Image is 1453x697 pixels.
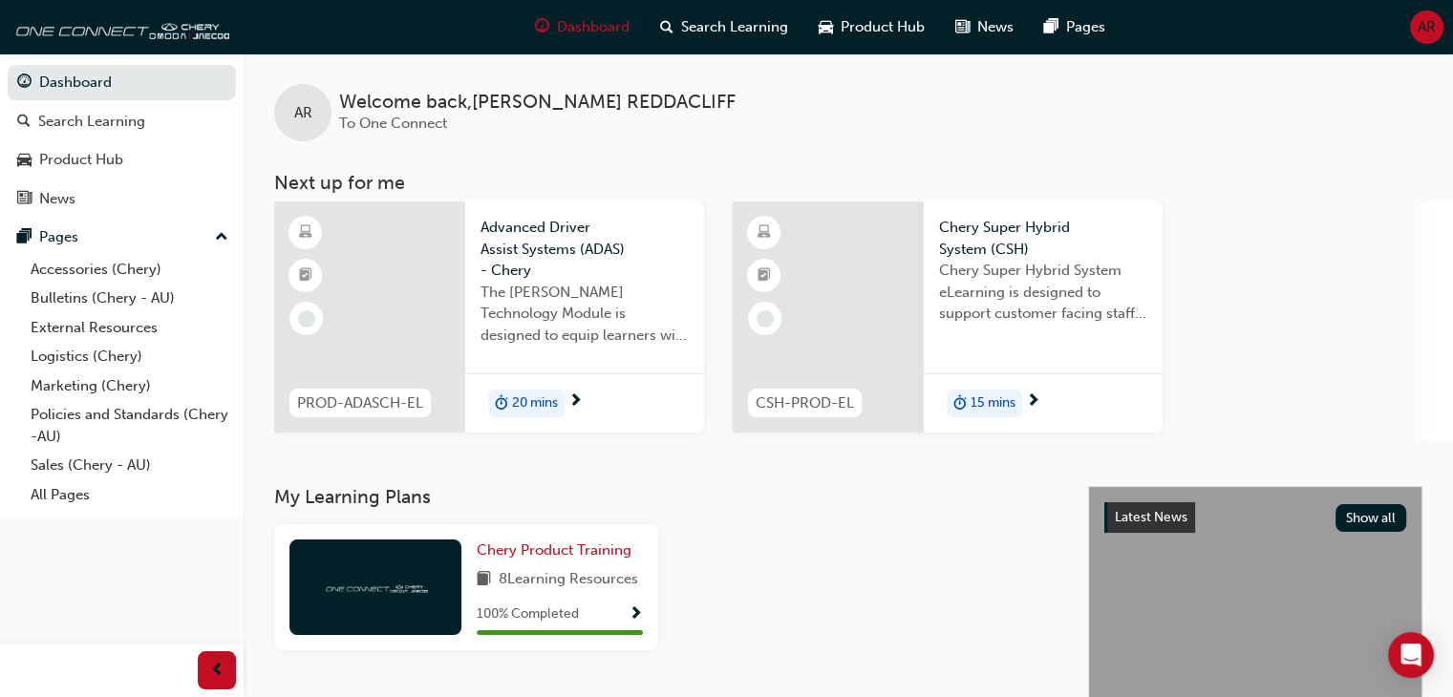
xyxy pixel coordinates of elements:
[512,392,558,414] span: 20 mins
[23,313,236,343] a: External Resources
[477,541,631,559] span: Chery Product Training
[8,181,236,217] a: News
[1066,16,1105,38] span: Pages
[8,65,236,100] a: Dashboard
[8,61,236,220] button: DashboardSearch LearningProduct HubNews
[660,15,673,39] span: search-icon
[477,539,639,561] a: Chery Product Training
[1410,11,1443,44] button: AR
[38,111,145,133] div: Search Learning
[8,142,236,178] a: Product Hub
[758,264,771,288] span: booktick-icon
[977,16,1014,38] span: News
[971,392,1015,414] span: 15 mins
[23,451,236,480] a: Sales (Chery - AU)
[756,392,854,414] span: CSH-PROD-EL
[39,149,123,171] div: Product Hub
[557,16,630,38] span: Dashboard
[17,74,32,92] span: guage-icon
[1029,8,1121,47] a: pages-iconPages
[215,225,228,250] span: up-icon
[8,220,236,255] button: Pages
[1104,502,1406,533] a: Latest NewsShow all
[477,603,579,625] span: 100 % Completed
[481,217,689,282] span: Advanced Driver Assist Systems (ADAS) - Chery
[339,92,736,114] span: Welcome back , [PERSON_NAME] REDDACLIFF
[681,16,788,38] span: Search Learning
[940,8,1029,47] a: news-iconNews
[535,15,549,39] span: guage-icon
[274,486,1058,508] h3: My Learning Plans
[953,391,967,416] span: duration-icon
[17,114,31,131] span: search-icon
[8,104,236,139] a: Search Learning
[17,229,32,246] span: pages-icon
[757,310,774,327] span: learningRecordVerb_NONE-icon
[1026,393,1040,411] span: next-icon
[939,217,1147,260] span: Chery Super Hybrid System (CSH)
[499,568,638,592] span: 8 Learning Resources
[299,221,312,245] span: learningResourceType_ELEARNING-icon
[629,606,643,623] span: Show Progress
[23,371,236,401] a: Marketing (Chery)
[298,310,315,327] span: learningRecordVerb_NONE-icon
[520,8,645,47] a: guage-iconDashboard
[481,282,689,347] span: The [PERSON_NAME] Technology Module is designed to equip learners with essential knowledge about ...
[1418,16,1436,38] span: AR
[297,392,423,414] span: PROD-ADASCH-EL
[23,255,236,285] a: Accessories (Chery)
[629,602,643,626] button: Show Progress
[841,16,925,38] span: Product Hub
[10,8,229,46] img: oneconnect
[39,188,75,210] div: News
[339,115,447,132] span: To One Connect
[1335,504,1407,532] button: Show all
[323,578,428,596] img: oneconnect
[1388,632,1434,678] div: Open Intercom Messenger
[17,191,32,208] span: news-icon
[939,260,1147,325] span: Chery Super Hybrid System eLearning is designed to support customer facing staff with the underst...
[819,15,833,39] span: car-icon
[274,201,704,433] a: PROD-ADASCH-ELAdvanced Driver Assist Systems (ADAS) - CheryThe [PERSON_NAME] Technology Module is...
[477,568,491,592] span: book-icon
[495,391,508,416] span: duration-icon
[17,152,32,169] span: car-icon
[23,400,236,451] a: Policies and Standards (Chery -AU)
[39,226,78,248] div: Pages
[1044,15,1058,39] span: pages-icon
[645,8,803,47] a: search-iconSearch Learning
[294,102,312,124] span: AR
[244,172,1453,194] h3: Next up for me
[758,221,771,245] span: learningResourceType_ELEARNING-icon
[955,15,970,39] span: news-icon
[210,659,224,683] span: prev-icon
[568,393,583,411] span: next-icon
[23,284,236,313] a: Bulletins (Chery - AU)
[23,342,236,371] a: Logistics (Chery)
[299,264,312,288] span: booktick-icon
[733,201,1163,433] a: CSH-PROD-ELChery Super Hybrid System (CSH)Chery Super Hybrid System eLearning is designed to supp...
[1115,509,1187,525] span: Latest News
[803,8,940,47] a: car-iconProduct Hub
[23,480,236,510] a: All Pages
